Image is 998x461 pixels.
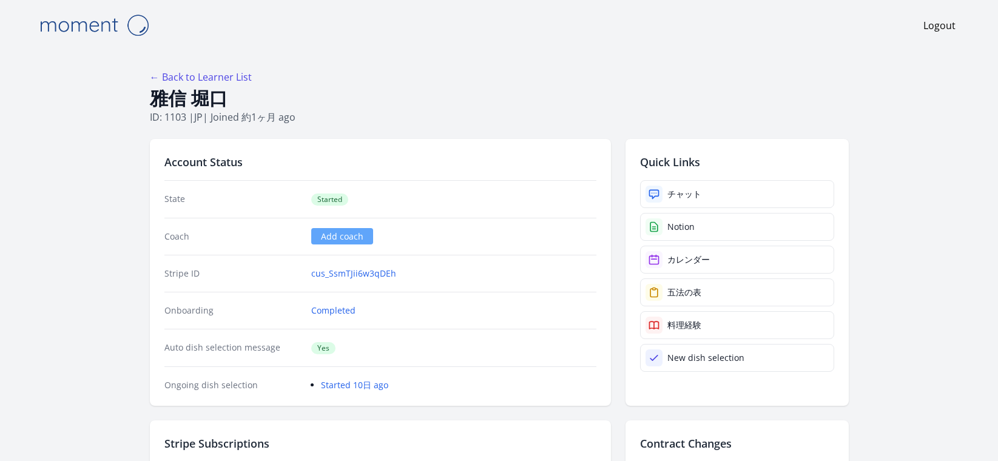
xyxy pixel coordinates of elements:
[311,268,396,280] a: cus_SsmTJii6w3qDEh
[667,221,695,233] div: Notion
[150,87,849,110] h1: 雅信 堀口
[164,268,302,280] dt: Stripe ID
[667,254,710,266] div: カレンダー
[640,311,834,339] a: 料理経験
[640,213,834,241] a: Notion
[311,342,335,354] span: Yes
[667,286,701,298] div: 五法の表
[640,246,834,274] a: カレンダー
[311,305,356,317] a: Completed
[640,278,834,306] a: 五法の表
[640,435,834,452] h2: Contract Changes
[164,379,302,391] dt: Ongoing dish selection
[311,193,348,206] span: Started
[640,344,834,372] a: New dish selection
[640,180,834,208] a: チャット
[923,18,956,33] a: Logout
[667,188,701,200] div: チャット
[164,153,596,170] h2: Account Status
[150,110,849,124] p: ID: 1103 | | Joined 約1ヶ月 ago
[164,193,302,206] dt: State
[164,231,302,243] dt: Coach
[164,342,302,354] dt: Auto dish selection message
[33,10,155,41] img: Moment
[321,379,388,391] a: Started 10日 ago
[194,110,203,124] span: jp
[640,153,834,170] h2: Quick Links
[311,228,373,244] a: Add coach
[667,352,744,364] div: New dish selection
[150,70,252,84] a: ← Back to Learner List
[667,319,701,331] div: 料理経験
[164,305,302,317] dt: Onboarding
[164,435,596,452] h2: Stripe Subscriptions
